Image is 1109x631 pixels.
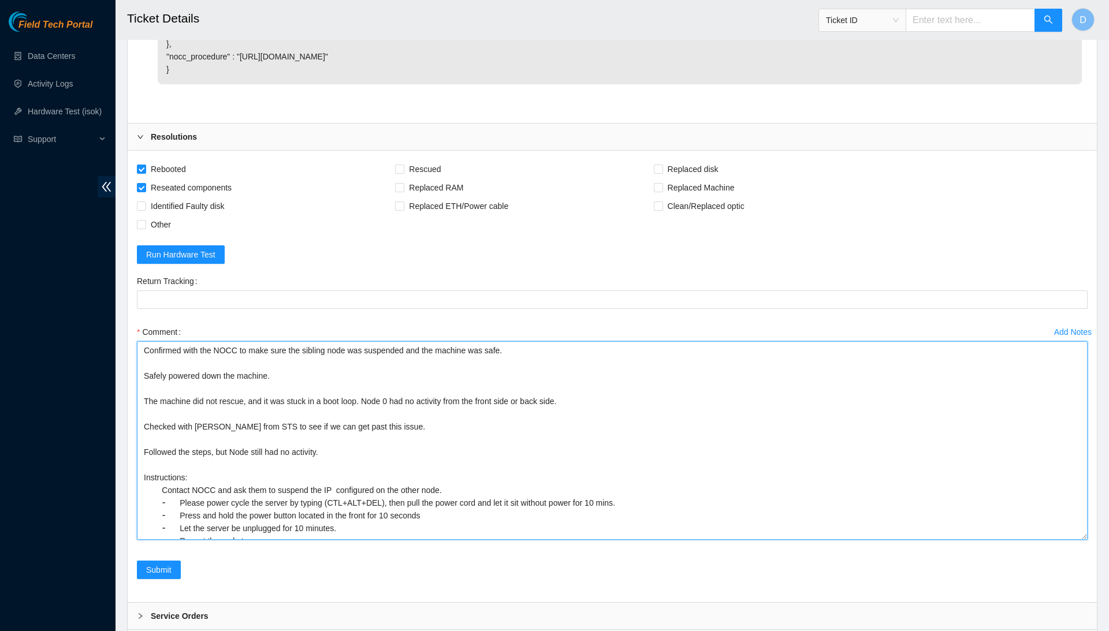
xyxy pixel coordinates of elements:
[151,130,197,143] b: Resolutions
[146,248,215,261] span: Run Hardware Test
[137,272,202,290] label: Return Tracking
[663,197,749,215] span: Clean/Replaced optic
[146,160,191,178] span: Rebooted
[137,133,144,140] span: right
[906,9,1035,32] input: Enter text here...
[404,160,445,178] span: Rescued
[1044,15,1053,26] span: search
[128,603,1097,629] div: Service Orders
[1034,9,1062,32] button: search
[404,197,513,215] span: Replaced ETH/Power cable
[28,79,73,88] a: Activity Logs
[137,561,181,579] button: Submit
[663,160,723,178] span: Replaced disk
[146,197,229,215] span: Identified Faulty disk
[146,178,236,197] span: Reseated components
[146,563,172,576] span: Submit
[137,341,1088,540] textarea: Comment
[28,51,75,61] a: Data Centers
[98,176,116,197] span: double-left
[128,124,1097,150] div: Resolutions
[9,12,58,32] img: Akamai Technologies
[28,128,96,151] span: Support
[14,135,22,143] span: read
[18,20,92,31] span: Field Tech Portal
[137,613,144,619] span: right
[1054,323,1092,341] button: Add Notes
[1054,328,1092,336] div: Add Notes
[137,323,185,341] label: Comment
[137,290,1088,309] input: Return Tracking
[404,178,468,197] span: Replaced RAM
[9,21,92,36] a: Akamai TechnologiesField Tech Portal
[151,610,209,622] b: Service Orders
[137,245,225,264] button: Run Hardware Test
[826,12,899,29] span: Ticket ID
[1080,13,1086,27] span: D
[146,215,176,234] span: Other
[28,107,102,116] a: Hardware Test (isok)
[1071,8,1095,31] button: D
[663,178,739,197] span: Replaced Machine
